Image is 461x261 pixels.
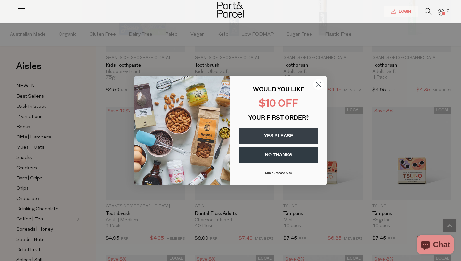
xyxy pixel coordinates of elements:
span: Min purchase $99 [265,171,292,175]
span: WOULD YOU LIKE [253,87,304,93]
span: Login [397,9,411,14]
span: $10 OFF [259,99,298,109]
img: 43fba0fb-7538-40bc-babb-ffb1a4d097bc.jpeg [134,76,230,185]
img: Part&Parcel [217,2,244,18]
inbox-online-store-chat: Shopify online store chat [415,235,456,256]
button: NO THANKS [239,147,318,163]
button: YES PLEASE [239,128,318,144]
span: 0 [445,8,451,14]
a: 0 [438,9,444,15]
a: Login [384,6,418,17]
span: YOUR FIRST ORDER? [248,115,309,121]
button: Close dialog [313,79,324,90]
